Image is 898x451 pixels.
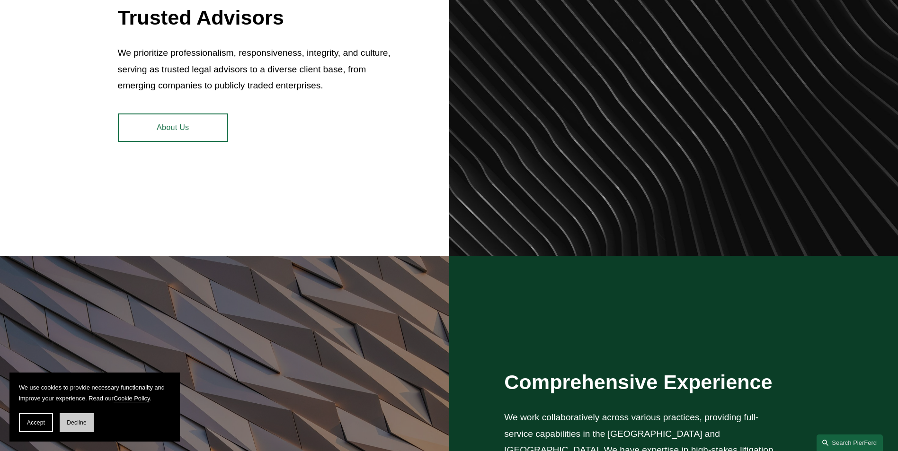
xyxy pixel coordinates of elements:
[19,413,53,432] button: Accept
[27,419,45,426] span: Accept
[118,113,228,142] a: About Us
[60,413,94,432] button: Decline
[504,370,780,394] h2: Comprehensive Experience
[67,419,87,426] span: Decline
[118,5,394,30] h2: Trusted Advisors
[817,434,883,451] a: Search this site
[9,373,180,442] section: Cookie banner
[114,395,150,402] a: Cookie Policy
[118,45,394,94] p: We prioritize professionalism, responsiveness, integrity, and culture, serving as trusted legal a...
[19,382,170,404] p: We use cookies to provide necessary functionality and improve your experience. Read our .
